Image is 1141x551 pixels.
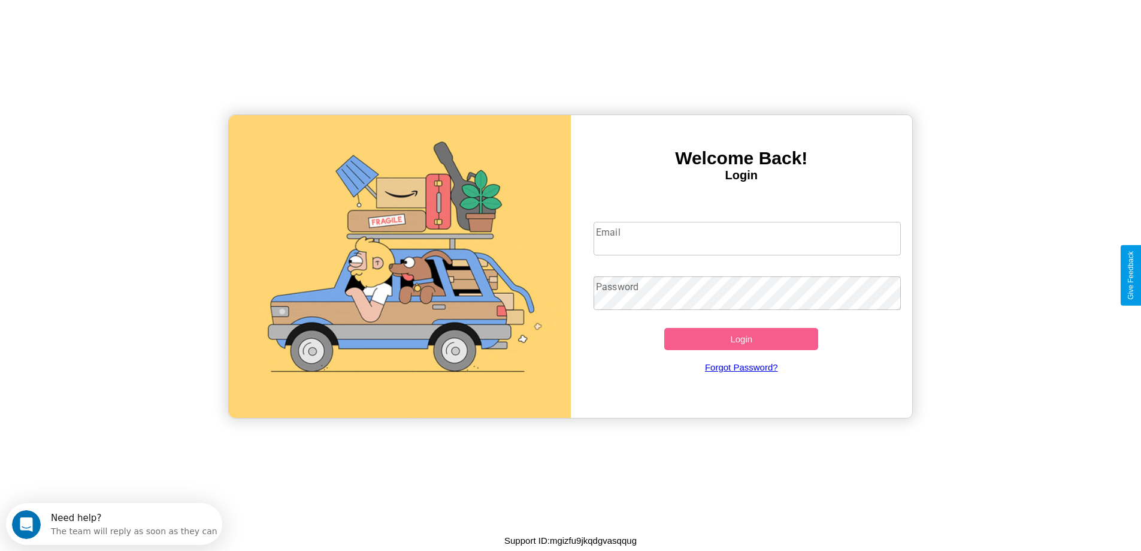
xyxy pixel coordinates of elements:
iframe: Intercom live chat [12,510,41,539]
h3: Welcome Back! [571,148,913,168]
div: Open Intercom Messenger [5,5,223,38]
img: gif [229,115,571,418]
div: Need help? [45,10,211,20]
a: Forgot Password? [588,350,895,384]
iframe: Intercom live chat discovery launcher [6,503,222,545]
p: Support ID: mgizfu9jkqdgvasqqug [504,532,637,549]
div: The team will reply as soon as they can [45,20,211,32]
h4: Login [571,168,913,182]
div: Give Feedback [1127,251,1135,300]
button: Login [664,328,818,350]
